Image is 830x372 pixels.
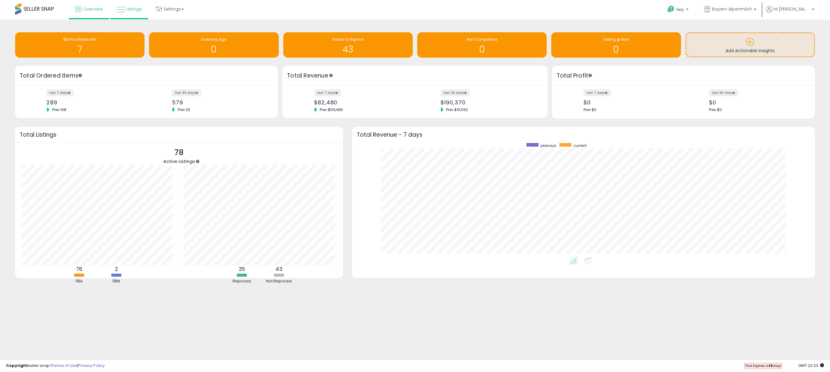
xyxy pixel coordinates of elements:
[440,99,537,106] div: $190,370
[417,32,547,58] a: Non Competitive 0
[126,6,142,12] span: Listings
[49,107,69,112] span: Prev: 168
[20,72,273,80] h3: Total Ordered Items
[676,7,684,12] span: Help
[20,132,339,137] h3: Total Listings
[328,73,334,78] div: Tooltip anchor
[709,107,722,112] span: Prev: $0
[46,89,74,96] label: last 7 days
[314,99,410,106] div: $82,480
[686,33,814,56] a: Add Actionable Insights
[275,265,282,273] b: 43
[46,99,142,106] div: 289
[163,158,195,164] span: Active Listings
[63,37,97,42] span: BB Price Below Min
[584,99,679,106] div: $0
[18,44,142,54] h1: 7
[709,89,738,96] label: last 30 days
[224,278,260,284] div: Repriced
[149,32,278,58] a: Inventory Age 0
[440,89,470,96] label: last 30 days
[709,99,804,106] div: $0
[726,48,775,54] span: Add Actionable Insights
[557,72,810,80] h3: Total Profit
[587,73,593,78] div: Tooltip anchor
[443,107,471,112] span: Prev: $16,592
[287,72,543,80] h3: Total Revenue
[98,278,135,284] div: FBM
[584,89,611,96] label: last 7 days
[420,44,544,54] h1: 0
[172,99,267,106] div: 579
[15,32,145,58] a: BB Price Below Min 7
[551,32,681,58] a: Selling @ Max 0
[78,73,83,78] div: Tooltip anchor
[314,89,341,96] label: last 7 days
[286,44,410,54] h1: 43
[83,6,103,12] span: Overview
[774,6,810,12] span: Hi [PERSON_NAME]
[467,37,497,42] span: Non Competitive
[195,159,200,164] div: Tooltip anchor
[584,107,596,112] span: Prev: $0
[712,6,752,12] span: Bayern Alpenmilch
[554,44,678,54] h1: 0
[667,5,675,13] i: Get Help
[239,265,245,273] b: 35
[163,147,195,158] p: 78
[283,32,413,58] a: Needs to Reprice 43
[175,107,193,112] span: Prev: 33
[333,37,363,42] span: Needs to Reprice
[766,6,814,20] a: Hi [PERSON_NAME]
[152,44,275,54] h1: 0
[317,107,346,112] span: Prev: $59,486
[541,143,556,148] span: previous
[115,265,118,273] b: 2
[61,278,97,284] div: FBA
[574,143,587,148] span: current
[172,89,201,96] label: last 30 days
[603,37,629,42] span: Selling @ Max
[663,1,695,20] a: Help
[357,132,810,137] h3: Total Revenue - 7 days
[261,278,297,284] div: Not Repriced
[76,265,82,273] b: 76
[201,37,226,42] span: Inventory Age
